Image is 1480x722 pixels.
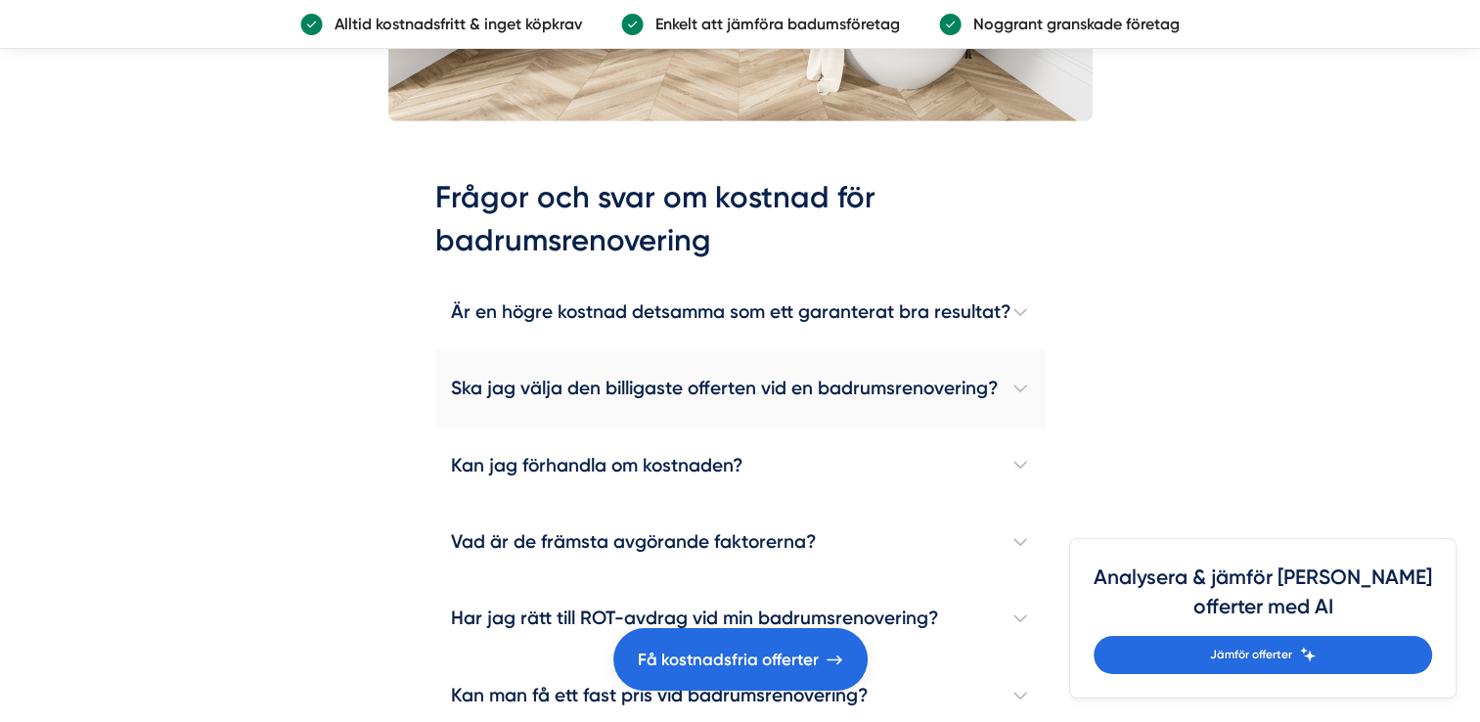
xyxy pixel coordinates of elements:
span: Få kostnadsfria offerter [638,647,819,673]
p: Enkelt att jämföra badumsföretag [644,12,900,36]
a: Få kostnadsfria offerter [613,628,868,691]
p: Alltid kostnadsfritt & inget köpkrav [323,12,582,36]
a: Jämför offerter [1094,636,1432,674]
p: Noggrant granskade företag [962,12,1180,36]
h4: Analysera & jämför [PERSON_NAME] offerter med AI [1094,563,1432,636]
span: Jämför offerter [1210,646,1292,664]
h2: Frågor och svar om kostnad för badrumsrenovering [435,176,1046,274]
